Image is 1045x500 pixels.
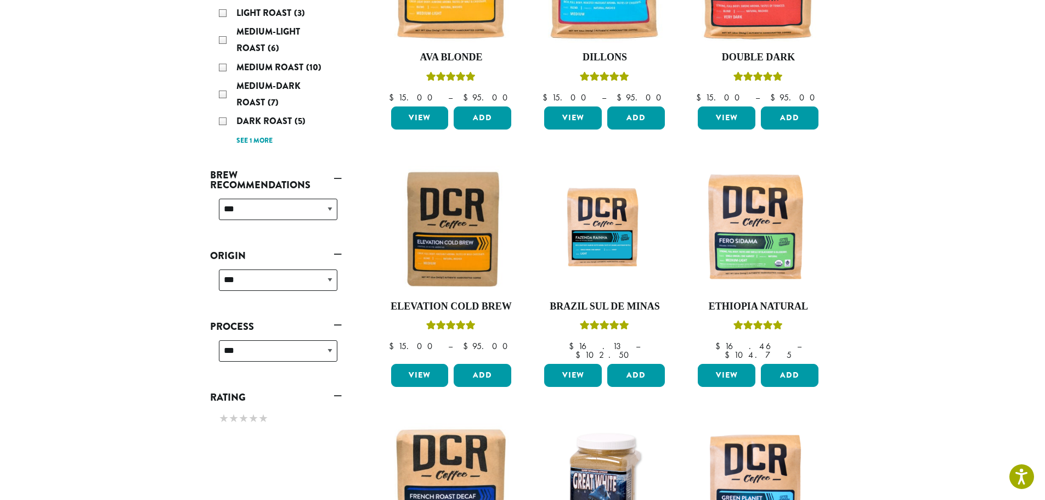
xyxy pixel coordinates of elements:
[696,92,745,103] bdi: 15.00
[426,70,476,87] div: Rated 5.00 out of 5
[388,301,515,313] h4: Elevation Cold Brew
[236,80,301,109] span: Medium-Dark Roast
[389,92,398,103] span: $
[463,340,513,352] bdi: 95.00
[219,411,229,426] span: ★
[388,166,514,292] img: Elevation-Cold-Brew-300x300.jpg
[463,92,513,103] bdi: 95.00
[617,92,626,103] span: $
[210,194,342,233] div: Brew Recommendations
[569,340,578,352] span: $
[463,340,472,352] span: $
[391,364,449,387] a: View
[698,106,755,130] a: View
[544,106,602,130] a: View
[229,411,239,426] span: ★
[210,317,342,336] a: Process
[725,349,734,361] span: $
[733,70,783,87] div: Rated 4.50 out of 5
[695,52,821,64] h4: Double Dark
[295,115,306,127] span: (5)
[454,364,511,387] button: Add
[258,411,268,426] span: ★
[770,92,779,103] span: $
[210,246,342,265] a: Origin
[761,106,818,130] button: Add
[715,340,787,352] bdi: 16.46
[755,92,760,103] span: –
[236,7,294,19] span: Light Roast
[602,92,606,103] span: –
[617,92,666,103] bdi: 95.00
[210,336,342,375] div: Process
[725,349,792,361] bdi: 104.75
[236,115,295,127] span: Dark Roast
[210,166,342,194] a: Brew Recommendations
[770,92,820,103] bdi: 95.00
[541,166,668,360] a: Brazil Sul De MinasRated 5.00 out of 5
[463,92,472,103] span: $
[541,182,668,276] img: Fazenda-Rainha_12oz_Mockup.jpg
[696,92,705,103] span: $
[541,301,668,313] h4: Brazil Sul De Minas
[575,349,634,361] bdi: 102.50
[715,340,725,352] span: $
[580,70,629,87] div: Rated 5.00 out of 5
[543,92,552,103] span: $
[761,364,818,387] button: Add
[236,136,273,147] a: See 1 more
[541,52,668,64] h4: Dillons
[695,301,821,313] h4: Ethiopia Natural
[695,166,821,360] a: Ethiopia NaturalRated 5.00 out of 5
[607,106,665,130] button: Add
[248,411,258,426] span: ★
[210,265,342,304] div: Origin
[733,319,783,335] div: Rated 5.00 out of 5
[797,340,801,352] span: –
[448,92,453,103] span: –
[268,42,279,54] span: (6)
[389,340,398,352] span: $
[210,407,342,432] div: Rating
[575,349,585,361] span: $
[236,25,300,54] span: Medium-Light Roast
[210,1,342,153] div: Roast
[544,364,602,387] a: View
[268,96,279,109] span: (7)
[426,319,476,335] div: Rated 5.00 out of 5
[448,340,453,352] span: –
[580,319,629,335] div: Rated 5.00 out of 5
[239,411,248,426] span: ★
[636,340,640,352] span: –
[569,340,625,352] bdi: 16.13
[695,166,821,292] img: DCR-Fero-Sidama-Coffee-Bag-2019-300x300.png
[698,364,755,387] a: View
[210,388,342,407] a: Rating
[306,61,321,74] span: (10)
[389,340,438,352] bdi: 15.00
[454,106,511,130] button: Add
[236,61,306,74] span: Medium Roast
[388,166,515,360] a: Elevation Cold BrewRated 5.00 out of 5
[391,106,449,130] a: View
[607,364,665,387] button: Add
[388,52,515,64] h4: Ava Blonde
[543,92,591,103] bdi: 15.00
[389,92,438,103] bdi: 15.00
[294,7,305,19] span: (3)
